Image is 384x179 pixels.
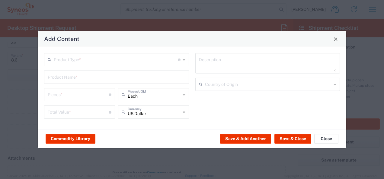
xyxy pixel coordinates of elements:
[314,134,338,143] button: Close
[331,35,340,43] button: Close
[44,34,79,43] h4: Add Content
[220,134,271,143] button: Save & Add Another
[274,134,311,143] button: Save & Close
[46,134,95,143] button: Commodity Library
